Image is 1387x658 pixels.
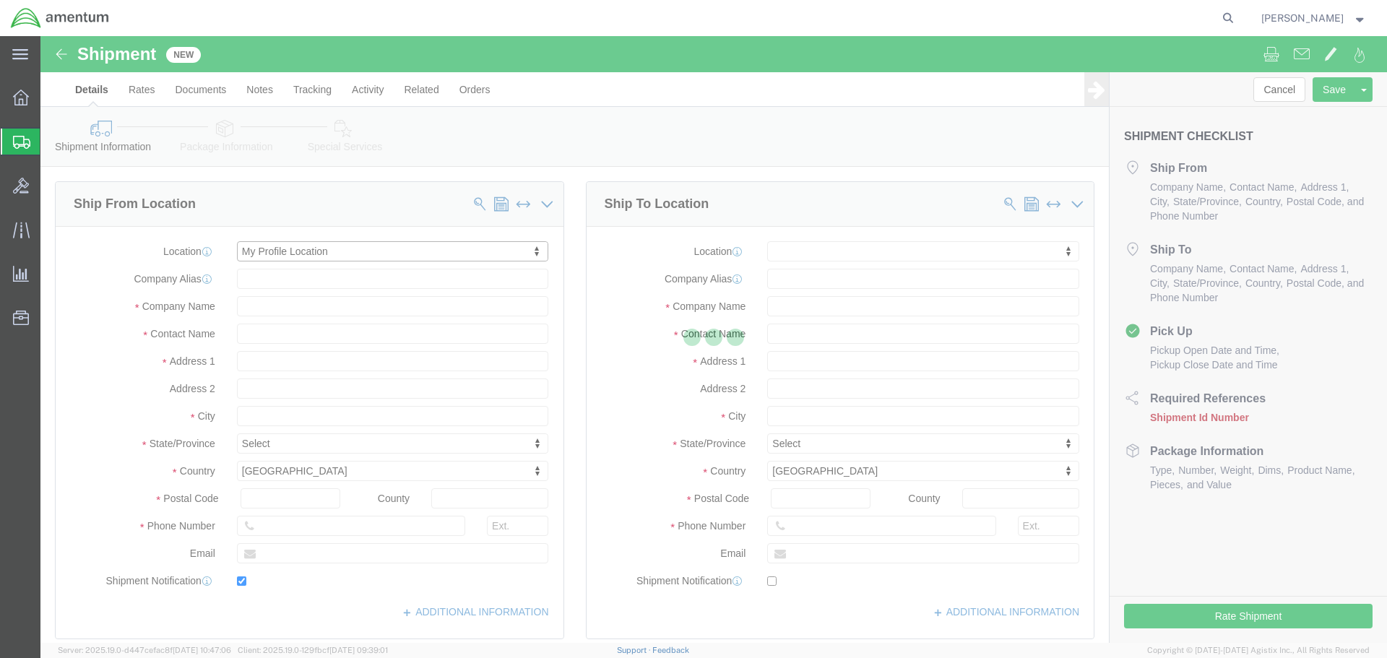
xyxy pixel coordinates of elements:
[617,646,653,654] a: Support
[1261,10,1344,26] span: Ronald Ritz
[1261,9,1367,27] button: [PERSON_NAME]
[10,7,110,29] img: logo
[238,646,388,654] span: Client: 2025.19.0-129fbcf
[1147,644,1370,657] span: Copyright © [DATE]-[DATE] Agistix Inc., All Rights Reserved
[652,646,689,654] a: Feedback
[173,646,231,654] span: [DATE] 10:47:06
[329,646,388,654] span: [DATE] 09:39:01
[58,646,231,654] span: Server: 2025.19.0-d447cefac8f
